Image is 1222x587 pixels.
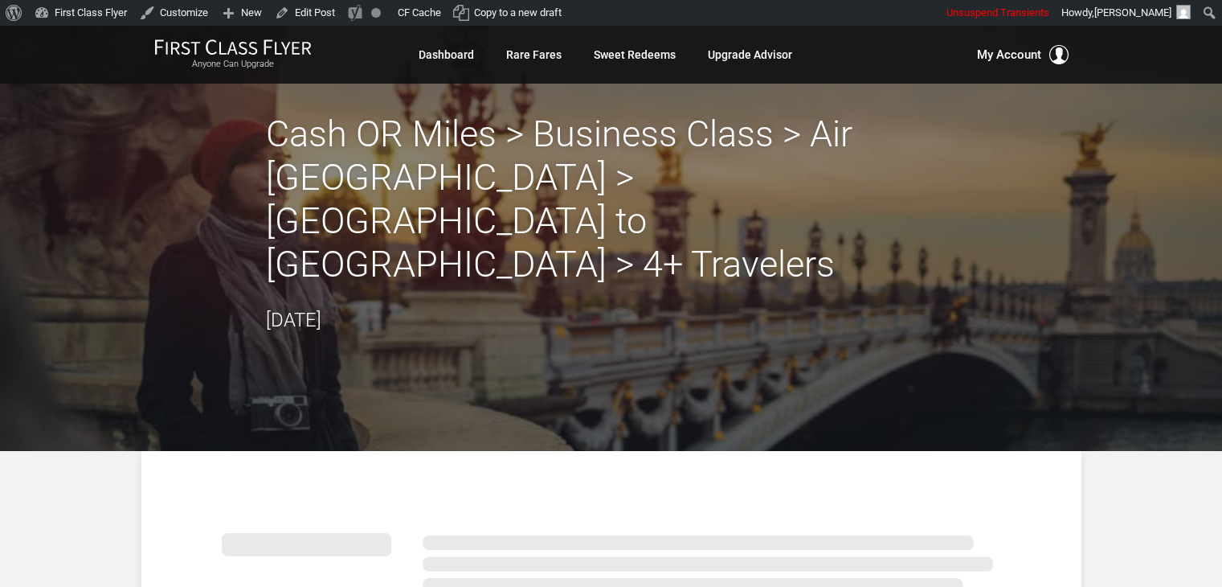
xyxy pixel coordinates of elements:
a: Rare Fares [506,40,562,69]
button: My Account [977,45,1069,64]
a: Sweet Redeems [594,40,676,69]
time: [DATE] [266,309,321,331]
h2: Cash OR Miles > Business Class > Air [GEOGRAPHIC_DATA] > [GEOGRAPHIC_DATA] to [GEOGRAPHIC_DATA] >... [266,113,957,286]
a: First Class FlyerAnyone Can Upgrade [154,39,312,71]
img: First Class Flyer [154,39,312,55]
span: My Account [977,45,1041,64]
a: Upgrade Advisor [708,40,792,69]
small: Anyone Can Upgrade [154,59,312,70]
span: [PERSON_NAME] [1094,6,1171,18]
a: Dashboard [419,40,474,69]
span: Unsuspend Transients [946,6,1049,18]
